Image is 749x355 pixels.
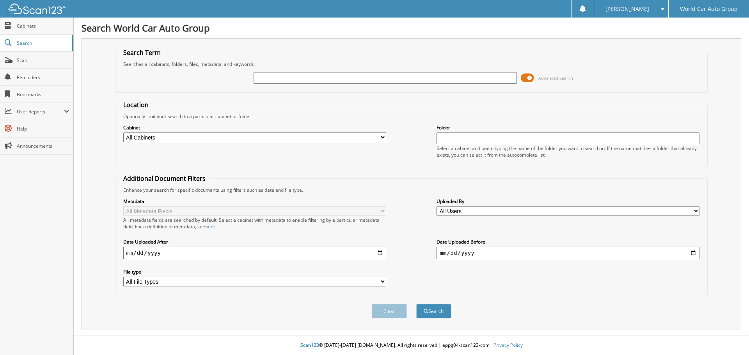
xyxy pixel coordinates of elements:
div: Searches all cabinets, folders, files, metadata, and keywords [119,61,704,67]
span: Reminders [17,74,69,81]
span: Help [17,125,69,132]
img: scan123-logo-white.svg [8,4,66,14]
span: World Car Auto Group [680,7,738,11]
span: Search [17,40,68,46]
span: Scan [17,57,69,64]
div: Enhance your search for specific documents using filters such as date and file type. [119,187,704,193]
a: here [205,223,215,230]
button: Search [416,304,451,318]
span: Announcements [17,143,69,149]
div: Select a cabinet and begin typing the name of the folder you want to search in. If the name match... [437,145,699,158]
legend: Additional Document Filters [119,174,209,183]
label: File type [123,268,386,275]
a: Privacy Policy [493,342,523,348]
label: Cabinet [123,124,386,131]
span: Scan123 [300,342,319,348]
span: [PERSON_NAME] [605,7,649,11]
input: end [437,247,699,259]
span: Cabinets [17,23,69,29]
span: User Reports [17,108,64,115]
label: Folder [437,124,699,131]
span: Advanced Search [538,75,573,81]
button: Clear [372,304,407,318]
input: start [123,247,386,259]
label: Uploaded By [437,198,699,205]
div: Optionally limit your search to a particular cabinet or folder [119,113,704,120]
label: Metadata [123,198,386,205]
span: Bookmarks [17,91,69,98]
legend: Location [119,101,153,109]
div: All metadata fields are searched by default. Select a cabinet with metadata to enable filtering b... [123,217,386,230]
label: Date Uploaded Before [437,238,699,245]
label: Date Uploaded After [123,238,386,245]
h1: Search World Car Auto Group [82,21,741,34]
div: © [DATE]-[DATE] [DOMAIN_NAME]. All rights reserved | appg04-scan123-com | [74,336,749,355]
legend: Search Term [119,48,165,57]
